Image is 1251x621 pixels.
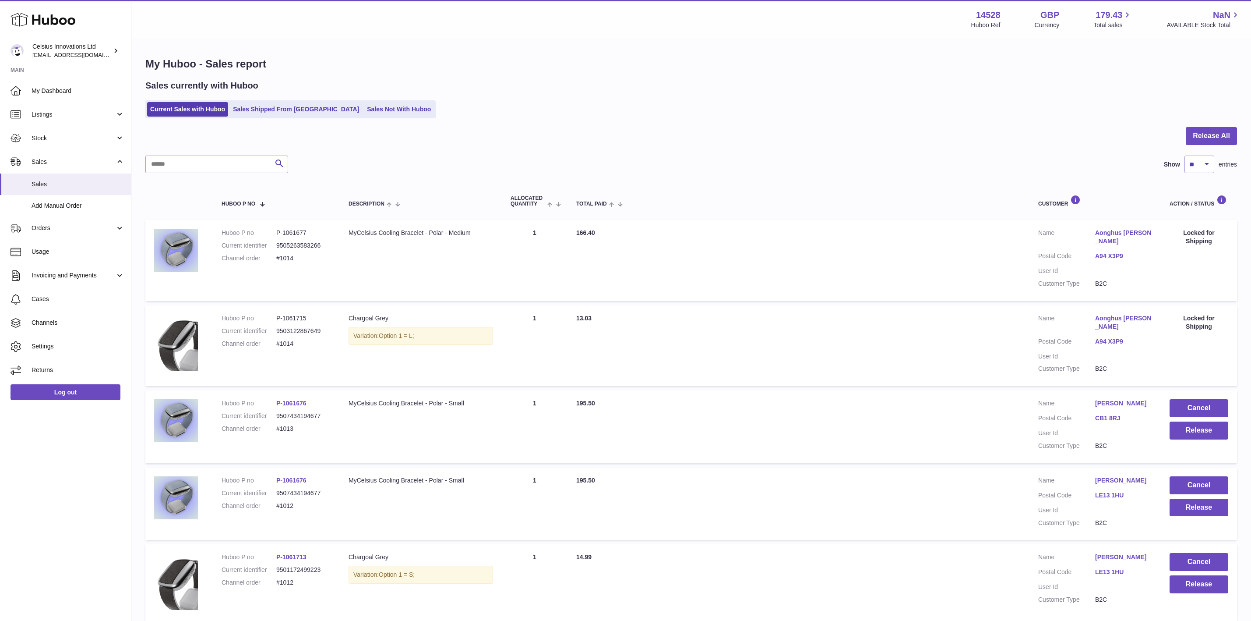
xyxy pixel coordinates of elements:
dt: Customer Type [1038,280,1095,288]
dt: Huboo P no [222,553,276,561]
a: [PERSON_NAME] [1095,399,1152,408]
img: internalAdmin-14528@internal.huboo.com [11,44,24,57]
dt: Name [1038,476,1095,487]
span: entries [1219,160,1237,169]
img: 145281760434450.png [154,476,198,519]
dt: User Id [1038,506,1095,515]
dt: Postal Code [1038,491,1095,502]
div: MyCelsius Cooling Bracelet - Polar - Small [349,476,493,485]
img: 4_4fb6d3b9-7ae4-4086-9af5-768905337454.png [154,553,198,610]
a: A94 X3P9 [1095,337,1152,346]
span: 195.50 [576,477,595,484]
dd: B2C [1095,280,1152,288]
dt: User Id [1038,267,1095,275]
span: Add Manual Order [32,202,124,210]
a: [PERSON_NAME] [1095,553,1152,561]
dd: B2C [1095,442,1152,450]
dt: Customer Type [1038,365,1095,373]
span: Option 1 = S; [379,571,415,578]
div: Customer [1038,195,1152,207]
dt: Name [1038,314,1095,333]
span: 13.03 [576,315,592,322]
dd: B2C [1095,519,1152,527]
dt: Name [1038,553,1095,564]
a: A94 X3P9 [1095,252,1152,260]
dt: Huboo P no [222,476,276,485]
div: Chargoal Grey [349,553,493,561]
span: AVAILABLE Stock Total [1166,21,1240,29]
a: P-1061676 [276,477,307,484]
a: Current Sales with Huboo [147,102,228,117]
img: 4_4fb6d3b9-7ae4-4086-9af5-768905337454.png [154,314,198,371]
dt: User Id [1038,583,1095,591]
td: 1 [502,390,567,463]
span: Sales [32,180,124,188]
dt: Name [1038,229,1095,248]
span: ALLOCATED Quantity [511,195,545,207]
a: 179.43 Total sales [1093,9,1132,29]
td: 1 [502,305,567,386]
h2: Sales currently with Huboo [145,80,258,92]
a: P-1061713 [276,554,307,561]
span: 166.40 [576,229,595,236]
dd: 9507434194677 [276,489,331,497]
button: Release All [1186,127,1237,145]
span: Cases [32,295,124,303]
span: Settings [32,342,124,351]
span: Option 1 = L; [379,332,414,339]
dt: Channel order [222,578,276,587]
dt: User Id [1038,429,1095,437]
div: Action / Status [1170,195,1228,207]
td: 1 [502,468,567,540]
div: Chargoal Grey [349,314,493,323]
span: Total sales [1093,21,1132,29]
button: Cancel [1170,476,1228,494]
dt: Name [1038,399,1095,410]
dt: Channel order [222,340,276,348]
span: Stock [32,134,115,142]
div: Locked for Shipping [1170,314,1228,331]
dt: User Id [1038,352,1095,361]
dt: Huboo P no [222,229,276,237]
a: Sales Shipped From [GEOGRAPHIC_DATA] [230,102,362,117]
span: 195.50 [576,400,595,407]
button: Release [1170,575,1228,593]
a: Aonghus [PERSON_NAME] [1095,229,1152,245]
a: Log out [11,384,120,400]
strong: GBP [1040,9,1059,21]
div: Variation: [349,327,493,345]
dd: #1014 [276,254,331,263]
dt: Current identifier [222,489,276,497]
strong: 14528 [976,9,1001,21]
a: LE13 1HU [1095,491,1152,500]
dt: Customer Type [1038,519,1095,527]
dt: Channel order [222,502,276,510]
a: P-1061676 [276,400,307,407]
div: Locked for Shipping [1170,229,1228,245]
dd: 9505263583266 [276,241,331,250]
dt: Huboo P no [222,399,276,408]
dd: #1012 [276,578,331,587]
a: CB1 8RJ [1095,414,1152,422]
span: Channels [32,319,124,327]
dt: Postal Code [1038,337,1095,348]
span: [EMAIL_ADDRESS][DOMAIN_NAME] [32,51,129,58]
button: Release [1170,499,1228,517]
dt: Postal Code [1038,252,1095,263]
dt: Channel order [222,254,276,263]
a: NaN AVAILABLE Stock Total [1166,9,1240,29]
span: My Dashboard [32,87,124,95]
button: Cancel [1170,399,1228,417]
dt: Postal Code [1038,568,1095,578]
span: Total paid [576,201,607,207]
div: Huboo Ref [971,21,1001,29]
button: Cancel [1170,553,1228,571]
dt: Current identifier [222,566,276,574]
dd: B2C [1095,365,1152,373]
dd: 9501172499223 [276,566,331,574]
dt: Current identifier [222,327,276,335]
dt: Customer Type [1038,596,1095,604]
a: LE13 1HU [1095,568,1152,576]
span: 179.43 [1096,9,1122,21]
a: Sales Not With Huboo [364,102,434,117]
